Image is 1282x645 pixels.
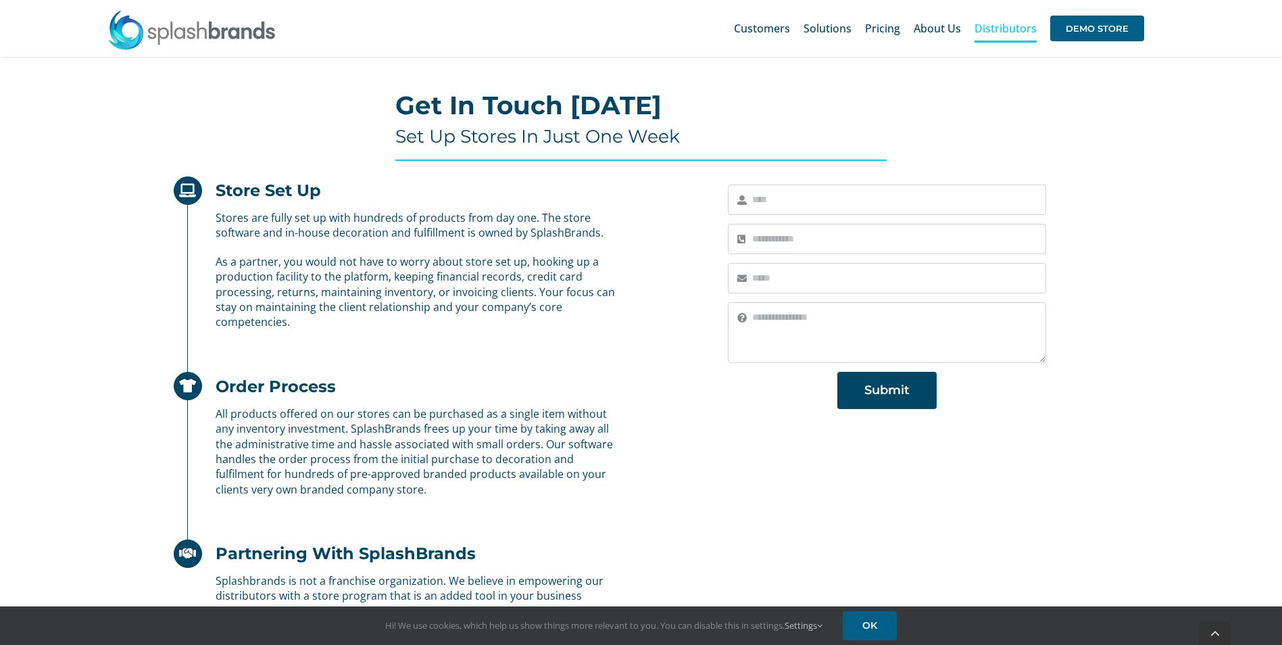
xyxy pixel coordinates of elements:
[865,23,900,34] span: Pricing
[1050,16,1144,41] span: DEMO STORE
[865,7,900,50] a: Pricing
[864,383,910,398] span: Submit
[216,544,476,563] h2: Partnering With SplashBrands
[734,7,1144,50] nav: Main Menu Sticky
[804,23,852,34] span: Solutions
[216,573,616,619] p: Splashbrands is not a franchise organization. We believe in empowering our distributors with a st...
[216,377,336,396] h2: Order Process
[734,23,790,34] span: Customers
[843,611,897,640] a: OK
[395,126,887,147] h4: Set Up Stores In Just One Week
[914,23,961,34] span: About Us
[107,9,276,50] img: SplashBrands.com Logo
[1050,7,1144,50] a: DEMO STORE
[216,181,321,200] h2: Store Set Up
[395,92,887,119] h2: Get In Touch [DATE]
[837,372,937,409] button: Submit
[216,406,616,497] p: All products offered on our stores can be purchased as a single item without any inventory invest...
[734,7,790,50] a: Customers
[385,619,822,631] span: Hi! We use cookies, which help us show things more relevant to you. You can disable this in setti...
[975,7,1037,50] a: Distributors
[975,23,1037,34] span: Distributors
[785,619,822,631] a: Settings
[216,254,616,330] p: As a partner, you would not have to worry about store set up, hooking up a production facility to...
[216,210,616,241] p: Stores are fully set up with hundreds of products from day one. The store software and in-house d...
